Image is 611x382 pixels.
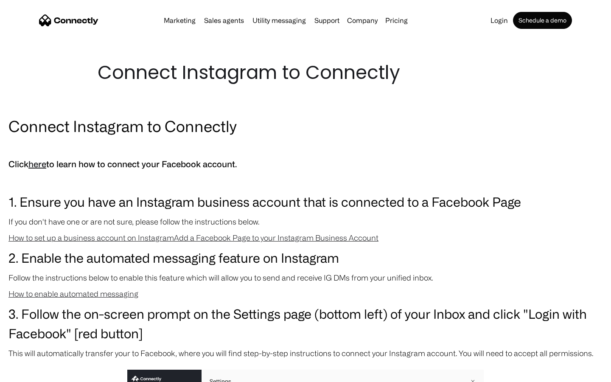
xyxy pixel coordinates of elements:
[8,157,603,171] h5: Click to learn how to connect your Facebook account.
[382,17,411,24] a: Pricing
[487,17,511,24] a: Login
[8,192,603,211] h3: 1. Ensure you have an Instagram business account that is connected to a Facebook Page
[201,17,247,24] a: Sales agents
[311,17,343,24] a: Support
[8,304,603,343] h3: 3. Follow the on-screen prompt on the Settings page (bottom left) of your Inbox and click "Login ...
[17,367,51,379] ul: Language list
[8,233,174,242] a: How to set up a business account on Instagram
[160,17,199,24] a: Marketing
[513,12,572,29] a: Schedule a demo
[249,17,309,24] a: Utility messaging
[28,159,46,169] a: here
[8,141,603,153] p: ‍
[8,216,603,228] p: If you don't have one or are not sure, please follow the instructions below.
[8,176,603,188] p: ‍
[8,289,138,298] a: How to enable automated messaging
[174,233,378,242] a: Add a Facebook Page to your Instagram Business Account
[8,347,603,359] p: This will automatically transfer your to Facebook, where you will find step-by-step instructions ...
[98,59,513,86] h1: Connect Instagram to Connectly
[8,367,51,379] aside: Language selected: English
[8,115,603,137] h2: Connect Instagram to Connectly
[8,272,603,284] p: Follow the instructions below to enable this feature which will allow you to send and receive IG ...
[8,248,603,267] h3: 2. Enable the automated messaging feature on Instagram
[347,14,378,26] div: Company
